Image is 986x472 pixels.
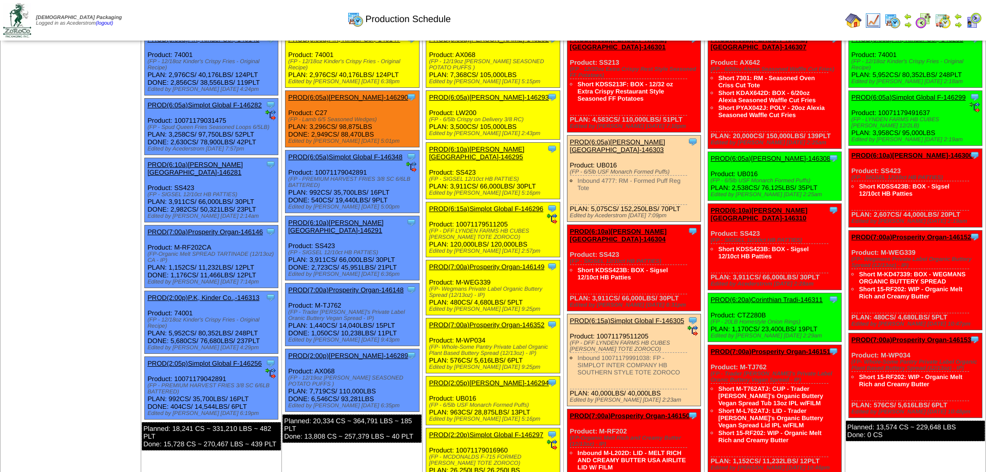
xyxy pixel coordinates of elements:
[426,91,560,140] div: Product: LW200 PLAN: 3,500CS / 105,000LBS
[547,214,557,224] img: ediSmall.gif
[3,3,31,37] img: zoroco-logo-small.webp
[578,449,686,471] a: Inbound M-L202D: LID - MELT RICH AND CREAMY BUTTER USA AIRLITE LID W/ FILM
[288,337,419,343] div: Edited by [PERSON_NAME] [DATE] 9:43pm
[426,376,560,425] div: Product: UB016 PLAN: 963CS / 28,875LBS / 13PLT
[147,124,278,130] div: (FP - Spud Queen Fries Seasoned Loops 6/5LB)
[147,251,278,263] div: (FP-Organic Melt SPREAD TARTINADE (12/13oz) CA - IP)
[429,321,544,329] a: PROD(7:00a)Prosperity Organ-146352
[286,216,419,280] div: Product: SS423 PLAN: 3,911CS / 66,000LBS / 30PLT DONE: 2,723CS / 45,951LBS / 21PLT
[884,12,901,29] img: calendarprod.gif
[711,206,808,222] a: PROD(6:10a)[PERSON_NAME][GEOGRAPHIC_DATA]-146310
[688,410,698,421] img: Tooltip
[547,429,557,440] img: Tooltip
[266,110,276,120] img: ediSmall.gif
[904,21,912,29] img: arrowright.gif
[851,336,971,344] a: PROD(7:00a)Prosperity Organ-146153
[851,59,982,71] div: (FP - 12/18oz Kinder's Crispy Fries - Original Recipe)
[288,79,419,85] div: Edited by [PERSON_NAME] [DATE] 6:38pm
[570,228,667,243] a: PROD(6:10a)[PERSON_NAME][GEOGRAPHIC_DATA]-146304
[851,93,966,101] a: PROD(6:05a)Simplot Global F-146299
[147,345,278,351] div: Edited by [PERSON_NAME] [DATE] 4:29pm
[406,92,416,102] img: Tooltip
[429,176,559,182] div: (FP - SIGSEL 12/10ct HB PATTIES)
[965,12,982,29] img: calendarcustomer.gif
[429,79,559,85] div: Edited by [PERSON_NAME] [DATE] 5:15pm
[567,33,700,133] div: Product: SS213 PLAN: 4,583CS / 110,000LBS / 51PLT
[845,12,862,29] img: home.gif
[711,348,830,355] a: PROD(7:00a)Prosperity Organ-146151
[711,155,830,162] a: PROD(6:05a)[PERSON_NAME]-146308
[147,146,278,152] div: Edited by Acederstrom [DATE] 7:57pm
[429,59,559,71] div: (FP - 12/19oz [PERSON_NAME] SEASONED POTATO PUFFS )
[570,258,700,265] div: (FP - SIGSEL 12/10ct HB PATTIES)
[711,192,841,198] div: Edited by [PERSON_NAME] [DATE] 2:25am
[147,101,262,109] a: PROD(6:05a)Simplot Global F-146282
[429,286,559,298] div: (FP- Wegmans Private Label Organic Buttery Spread (12/13oz) - IP)
[286,33,419,88] div: Product: 74001 PLAN: 2,976CS / 40,176LBS / 124PLT
[429,145,524,161] a: PROD(6:10a)[PERSON_NAME][GEOGRAPHIC_DATA]-146295
[954,21,962,29] img: arrowright.gif
[147,383,278,395] div: (FP - PREMIUM HARVEST FRIES 3/8 SC 6/6LB BATTERED)
[851,152,973,159] a: PROD(6:10a)[PERSON_NAME]-146300
[288,153,403,161] a: PROD(6:05a)Simplot Global F-146348
[288,286,404,294] a: PROD(7:00a)Prosperity Organ-146148
[851,359,982,371] div: (FP- Whole-Some Pantry Private Label Organic Plant Based Buttery Spread (12/13oz) - IP)
[567,314,700,406] div: Product: 10071179511205 PLAN: 40,000LBS / 40,000LBS
[846,421,985,441] div: Planned: 13,574 CS ~ 229,648 LBS Done: 0 CS
[286,349,419,412] div: Product: AX068 PLAN: 7,719CS / 110,000LBS DONE: 6,546CS / 93,281LBS
[429,130,559,137] div: Edited by [PERSON_NAME] [DATE] 2:43pm
[426,202,560,257] div: Product: 10071179511205 PLAN: 120,000LBS / 120,000LBS
[147,213,278,219] div: Edited by [PERSON_NAME] [DATE] 2:14am
[711,296,823,304] a: PROD(6:20a)Corinthian Tradi-146311
[36,15,122,21] span: [DEMOGRAPHIC_DATA] Packaging
[828,346,839,356] img: Tooltip
[366,14,451,25] span: Production Schedule
[711,66,841,72] div: (FP - 6/20oz Alexia Seasoned Waffle Cut Fries)
[859,271,965,285] a: Short M-KD47339: BOX - WEGMANS ORGANIC BUTTERY SPREAD
[406,285,416,295] img: Tooltip
[288,138,419,144] div: Edited by [PERSON_NAME] [DATE] 5:01pm
[851,175,982,181] div: (FP - SIGSEL 12/10ct HB PATTIES)
[286,91,419,147] div: Product: C27 PLAN: 3,296CS / 98,875LBS DONE: 2,949CS / 88,470LBS
[859,286,962,300] a: Short 15-RF202: WIP - Organic Melt Rich and Creamy Butter
[547,203,557,214] img: Tooltip
[147,410,278,417] div: Edited by [PERSON_NAME] [DATE] 6:19pm
[570,340,700,352] div: (FP - DFF LYNDEN FARMS HB CUBES [PERSON_NAME] TOTE ZOROCO)
[570,397,700,403] div: Edited by [PERSON_NAME] [DATE] 2:23am
[718,385,823,407] a: Short M-T762ATJ: CUP - Trader [PERSON_NAME]'s Organic Buttery Vegan Spread Tub 13oz IPL w/FILM
[426,143,560,199] div: Product: SS423 PLAN: 3,911CS / 66,000LBS / 30PLT
[266,100,276,110] img: Tooltip
[718,104,825,119] a: Short PYAX042J: POLY - 20oz Alexia Seasoned Waffle Cut Fries
[567,225,700,311] div: Product: SS423 PLAN: 3,911CS / 66,000LBS / 30PLT
[718,74,815,89] a: Short 7301: RM - Seasoned Oven Criss Cut Tote
[147,86,278,92] div: Edited by [PERSON_NAME] [DATE] 4:24pm
[36,15,122,26] span: Logged in as Acederstrom
[711,371,841,383] div: (FP - Trader [PERSON_NAME]'s Private Label Oranic Buttery Vegan Spread - IP)
[288,250,419,256] div: (FP - SIGSEL 12/10ct HB PATTIES)
[688,137,698,147] img: Tooltip
[96,21,113,26] a: (logout)
[859,183,950,197] a: Short KDSS423B: BOX - Sigsel 12/10ct HB Patties
[147,228,263,236] a: PROD(7:00a)Prosperity Organ-146146
[570,317,685,325] a: PROD(6:15a)Simplot Global F-146305
[429,117,559,123] div: (FP - 6/5lb Crispy on Delivery 3/8 RC)
[711,281,841,287] div: Edited by Acederstrom [DATE] 2:28am
[266,368,276,379] img: ediSmall.gif
[288,176,419,188] div: (FP - PREMIUM HARVEST FRIES 3/8 SC 6/6LB BATTERED)
[828,294,839,305] img: Tooltip
[429,190,559,196] div: Edited by [PERSON_NAME] [DATE] 5:16pm
[570,169,700,175] div: (FP - 6/5lb USF Monarch Formed Puffs)
[266,226,276,237] img: Tooltip
[288,309,419,322] div: (FP - Trader [PERSON_NAME]'s Private Label Oranic Buttery Vegan Spread - IP)
[547,440,557,450] img: ediSmall.gif
[288,117,419,123] div: (FP - Lamb 6/5 Seasoned Wedges)
[406,217,416,228] img: Tooltip
[429,263,544,271] a: PROD(7:00a)Prosperity Organ-146149
[147,294,259,301] a: PROD(2:00p)P.K, Kinder Co.,-146313
[711,333,841,339] div: Edited by [PERSON_NAME] [DATE] 2:29am
[282,414,422,443] div: Planned: 20,334 CS ~ 364,791 LBS ~ 185 PLT Done: 13,808 CS ~ 257,379 LBS ~ 40 PLT
[547,377,557,388] img: Tooltip
[145,291,278,354] div: Product: 74001 PLAN: 5,952CS / 80,352LBS / 248PLT DONE: 5,680CS / 76,680LBS / 237PLT
[145,158,278,222] div: Product: SS423 PLAN: 3,911CS / 66,000LBS / 30PLT DONE: 2,982CS / 50,321LBS / 23PLT
[970,150,980,160] img: Tooltip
